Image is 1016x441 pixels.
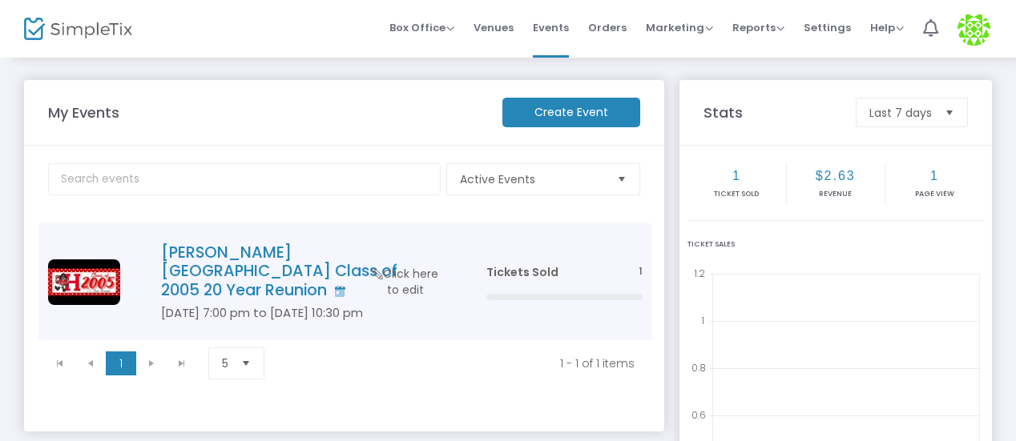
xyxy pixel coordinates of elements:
p: Page View [887,189,982,200]
p: Ticket sold [689,189,784,200]
span: Page 1 [106,351,136,375]
span: Last 7 days [869,105,932,121]
h2: 1 [689,168,784,183]
m-button: Create Event [502,98,640,127]
h2: 1 [887,168,982,183]
span: Reports [732,20,784,35]
h2: $2.63 [788,168,883,183]
button: Select [235,348,257,379]
kendo-pager-info: 1 - 1 of 1 items [293,355,635,371]
span: Active Events [460,171,604,187]
input: Search events [48,163,441,195]
button: Select [938,98,961,126]
text: 0.8 [691,361,706,375]
text: 1.2 [694,267,705,280]
div: Data table [38,223,652,340]
p: Revenue [788,189,883,200]
span: Settings [804,7,851,48]
span: Orders [588,7,627,48]
span: Tickets Sold [486,264,558,280]
h4: [PERSON_NAME][GEOGRAPHIC_DATA] Class of 2005 20 Year Reunion [161,243,438,299]
h5: [DATE] 7:00 pm to [DATE] 10:30 pm [161,306,438,320]
span: Box Office [389,20,454,35]
span: Click here to edit [370,266,441,298]
span: 5 [222,355,228,371]
span: Marketing [646,20,713,35]
text: 1 [701,314,704,327]
span: Events [533,7,569,48]
m-panel-title: Stats [696,102,849,123]
img: 638902734815234574banner.jpg [48,259,120,305]
span: Venues [474,7,514,48]
button: Select [611,164,633,194]
span: 1 [639,264,643,279]
span: Help [870,20,904,35]
m-panel-title: My Events [40,102,494,123]
div: Ticket Sales [687,239,984,251]
text: 0.6 [691,408,706,422]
